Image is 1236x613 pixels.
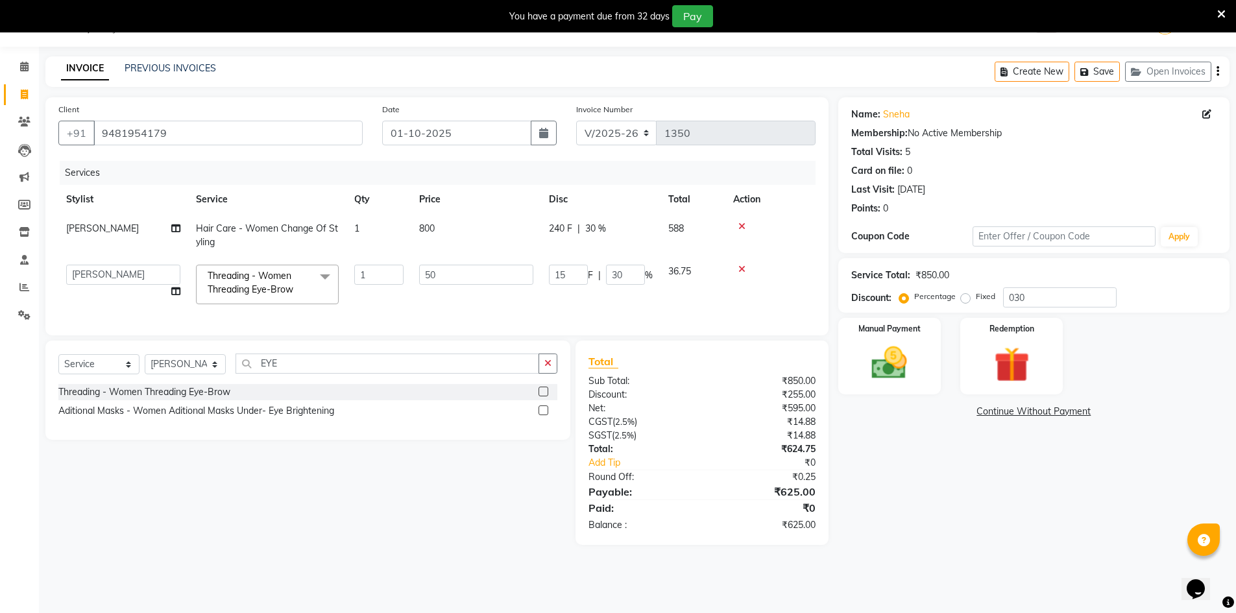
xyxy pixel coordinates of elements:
div: Membership: [851,126,908,140]
div: Service Total: [851,269,910,282]
a: INVOICE [61,57,109,80]
label: Date [382,104,400,115]
th: Price [411,185,541,214]
span: CGST [588,416,612,427]
div: 5 [905,145,910,159]
div: 0 [883,202,888,215]
span: 30 % [585,222,606,235]
a: Sneha [883,108,910,121]
span: Total [588,355,618,368]
div: Total: [579,442,702,456]
div: ₹0.25 [702,470,825,484]
label: Manual Payment [858,323,921,335]
div: ₹850.00 [915,269,949,282]
div: No Active Membership [851,126,1217,140]
div: ₹0 [723,456,825,470]
div: Payable: [579,484,702,499]
div: Total Visits: [851,145,903,159]
div: 0 [907,164,912,178]
div: ₹14.88 [702,429,825,442]
img: _gift.svg [983,343,1041,387]
span: 36.75 [668,265,691,277]
div: Balance : [579,518,702,532]
a: Add Tip [579,456,722,470]
div: Sub Total: [579,374,702,388]
span: 800 [419,222,435,234]
div: [DATE] [897,183,925,197]
div: Name: [851,108,880,121]
div: Services [60,161,825,185]
th: Action [725,185,816,214]
div: Last Visit: [851,183,895,197]
div: Coupon Code [851,230,973,243]
label: Fixed [976,291,995,302]
input: Search by Name/Mobile/Email/Code [93,121,363,145]
label: Invoice Number [576,104,633,115]
div: ₹255.00 [702,388,825,402]
div: ₹595.00 [702,402,825,415]
img: _cash.svg [860,343,918,383]
th: Stylist [58,185,188,214]
div: ₹0 [702,500,825,516]
input: Search or Scan [236,354,539,374]
div: ( ) [579,415,702,429]
div: Round Off: [579,470,702,484]
input: Enter Offer / Coupon Code [973,226,1156,246]
label: Redemption [989,323,1034,335]
button: Save [1074,62,1120,82]
span: | [598,269,601,282]
iframe: chat widget [1181,561,1223,600]
div: ₹624.75 [702,442,825,456]
div: Discount: [851,291,891,305]
button: Pay [672,5,713,27]
th: Disc [541,185,660,214]
span: Hair Care - Women Change Of Styling [196,222,338,248]
span: SGST [588,429,612,441]
button: Create New [995,62,1069,82]
div: ( ) [579,429,702,442]
div: ₹625.00 [702,484,825,499]
th: Qty [346,185,411,214]
div: ₹625.00 [702,518,825,532]
span: 2.5% [614,430,634,440]
button: Apply [1161,227,1198,246]
button: Open Invoices [1125,62,1211,82]
div: ₹14.88 [702,415,825,429]
span: 1 [354,222,359,234]
div: Discount: [579,388,702,402]
div: Aditional Masks - Women Aditional Masks Under- Eye Brightening [58,404,334,418]
a: x [293,283,299,295]
div: Net: [579,402,702,415]
div: Points: [851,202,880,215]
th: Service [188,185,346,214]
div: Card on file: [851,164,904,178]
th: Total [660,185,725,214]
div: Threading - Women Threading Eye-Brow [58,385,230,399]
div: You have a payment due from 32 days [509,10,670,23]
label: Client [58,104,79,115]
span: 2.5% [615,416,635,427]
a: PREVIOUS INVOICES [125,62,216,74]
div: Paid: [579,500,702,516]
span: 240 F [549,222,572,235]
span: F [588,269,593,282]
span: [PERSON_NAME] [66,222,139,234]
a: Continue Without Payment [841,405,1227,418]
span: 588 [668,222,684,234]
span: Threading - Women Threading Eye-Brow [208,270,293,295]
span: | [577,222,580,235]
label: Percentage [914,291,956,302]
div: ₹850.00 [702,374,825,388]
span: % [645,269,653,282]
button: +91 [58,121,95,145]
